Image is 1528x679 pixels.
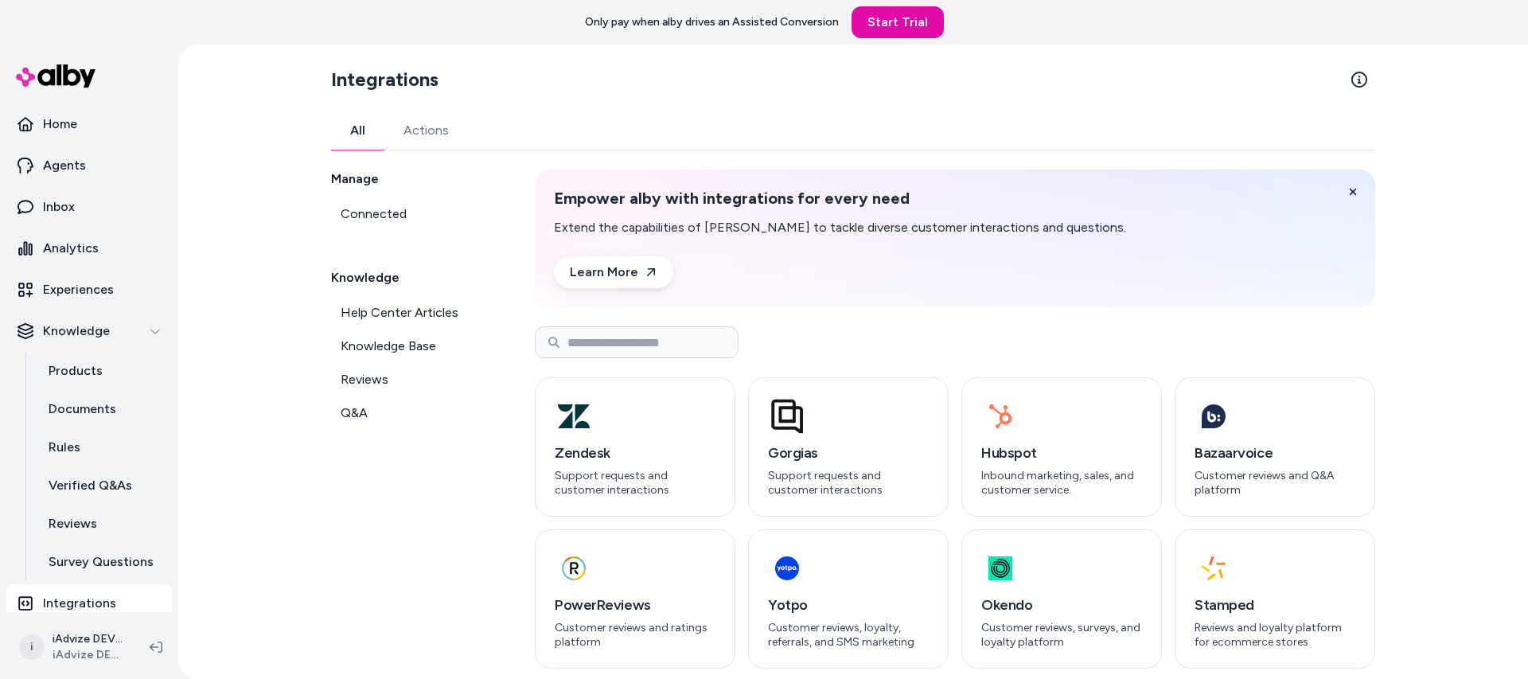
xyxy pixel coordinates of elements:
button: PowerReviewsCustomer reviews and ratings platform [535,529,735,669]
p: Home [43,115,77,134]
button: ZendeskSupport requests and customer interactions [535,377,735,517]
button: Knowledge [6,312,172,350]
button: GorgiasSupport requests and customer interactions [748,377,949,517]
a: Reviews [331,364,497,396]
p: Inbound marketing, sales, and customer service. [981,469,1142,497]
a: Help Center Articles [331,297,497,329]
a: Integrations [6,584,172,622]
span: Help Center Articles [341,303,458,322]
h2: Integrations [331,67,439,92]
p: Verified Q&As [49,476,132,495]
h3: Hubspot [981,442,1142,464]
p: Only pay when alby drives an Assisted Conversion [585,14,839,30]
a: Start Trial [852,6,944,38]
p: Reviews and loyalty platform for ecommerce stores [1195,621,1355,649]
a: Q&A [331,397,497,429]
p: Customer reviews, surveys, and loyalty platform [981,621,1142,649]
span: Q&A [341,404,368,423]
h3: Zendesk [555,442,715,464]
span: Reviews [341,370,388,389]
span: i [19,634,45,660]
a: Rules [33,428,172,466]
p: Experiences [43,280,114,299]
h3: Yotpo [768,594,929,616]
h3: Okendo [981,594,1142,616]
a: Experiences [6,271,172,309]
button: StampedReviews and loyalty platform for ecommerce stores [1175,529,1375,669]
a: Learn More [554,256,673,288]
a: All [331,111,384,150]
a: Analytics [6,229,172,267]
a: Home [6,105,172,143]
span: Connected [341,205,407,224]
p: Customer reviews and Q&A platform [1195,469,1355,497]
a: Documents [33,390,172,428]
p: Knowledge [43,322,110,341]
button: BazaarvoiceCustomer reviews and Q&A platform [1175,377,1375,517]
button: HubspotInbound marketing, sales, and customer service. [961,377,1162,517]
img: alby Logo [16,64,95,88]
span: iAdvize DEV Store GFO [53,647,124,663]
h3: PowerReviews [555,594,715,616]
a: Verified Q&As [33,466,172,505]
p: Support requests and customer interactions [768,469,929,497]
h2: Manage [331,170,497,189]
p: Agents [43,156,86,175]
p: Customer reviews, loyalty, referrals, and SMS marketing [768,621,929,649]
p: Extend the capabilities of [PERSON_NAME] to tackle diverse customer interactions and questions. [554,218,1126,237]
p: iAdvize DEV Store GFO Shopify [53,631,124,647]
button: YotpoCustomer reviews, loyalty, referrals, and SMS marketing [748,529,949,669]
a: Reviews [33,505,172,543]
p: Analytics [43,239,99,258]
button: iiAdvize DEV Store GFO ShopifyiAdvize DEV Store GFO [10,622,137,673]
a: Connected [331,198,497,230]
p: Rules [49,438,80,457]
h2: Knowledge [331,268,497,287]
h2: Empower alby with integrations for every need [554,189,1126,209]
h3: Gorgias [768,442,929,464]
p: Customer reviews and ratings platform [555,621,715,649]
a: Agents [6,146,172,185]
h3: Bazaarvoice [1195,442,1355,464]
a: Survey Questions [33,543,172,581]
p: Integrations [43,594,116,613]
p: Survey Questions [49,552,154,572]
a: Actions [384,111,468,150]
a: Knowledge Base [331,330,497,362]
span: Knowledge Base [341,337,436,356]
p: Reviews [49,514,97,533]
a: Products [33,352,172,390]
button: OkendoCustomer reviews, surveys, and loyalty platform [961,529,1162,669]
p: Support requests and customer interactions [555,469,715,497]
p: Products [49,361,103,380]
p: Inbox [43,197,75,217]
h3: Stamped [1195,594,1355,616]
a: Inbox [6,188,172,226]
p: Documents [49,400,116,419]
